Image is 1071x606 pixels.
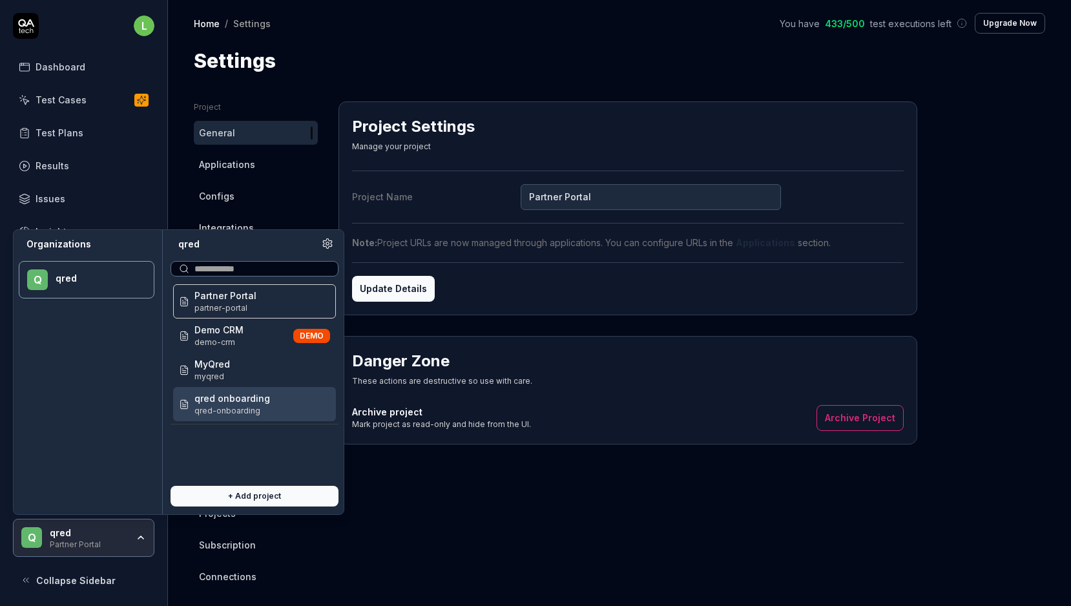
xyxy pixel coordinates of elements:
[194,337,244,348] span: Project ID: AJsn
[36,159,69,172] div: Results
[13,87,154,112] a: Test Cases
[27,269,48,290] span: q
[134,16,154,36] span: l
[36,192,65,205] div: Issues
[352,190,521,204] div: Project Name
[13,54,154,79] a: Dashboard
[134,13,154,39] button: l
[293,329,330,343] span: DEMO
[352,375,532,387] div: These actions are destructive so use with care.
[13,567,154,593] button: Collapse Sidebar
[13,186,154,211] a: Issues
[199,158,255,171] span: Applications
[194,371,230,382] span: Project ID: QBlF
[352,237,377,248] strong: Note:
[194,289,256,302] span: Partner Portal
[171,238,322,251] div: qred
[352,350,450,373] h2: Danger Zone
[36,93,87,107] div: Test Cases
[50,538,127,549] div: Partner Portal
[194,121,318,145] a: General
[816,405,904,431] button: Archive Project
[225,17,228,30] div: /
[36,225,72,238] div: Insights
[171,282,338,475] div: Suggestions
[194,184,318,208] a: Configs
[352,141,475,152] div: Manage your project
[13,519,154,558] button: qqredPartner Portal
[13,120,154,145] a: Test Plans
[352,236,904,249] div: Project URLs are now managed through applications. You can configure URLs in the section.
[21,527,42,548] span: q
[199,189,234,203] span: Configs
[36,574,116,587] span: Collapse Sidebar
[352,405,531,419] h4: Archive project
[194,101,318,113] div: Project
[233,17,271,30] div: Settings
[19,261,154,298] button: qqred
[194,323,244,337] span: Demo CRM
[194,392,270,405] span: qred onboarding
[36,60,85,74] div: Dashboard
[194,565,318,589] a: Connections
[199,538,256,552] span: Subscription
[870,17,951,30] span: test executions left
[199,221,254,235] span: Integrations
[194,17,220,30] a: Home
[521,184,781,210] input: Project Name
[199,570,256,583] span: Connections
[194,152,318,176] a: Applications
[352,419,531,430] div: Mark project as read-only and hide from the UI.
[194,47,276,76] h1: Settings
[50,527,127,539] div: qred
[56,273,137,284] div: qred
[194,302,256,314] span: Project ID: ETg4
[194,533,318,557] a: Subscription
[736,237,795,248] a: Applications
[352,115,475,138] h2: Project Settings
[13,153,154,178] a: Results
[352,276,435,302] button: Update Details
[194,357,230,371] span: MyQred
[199,126,235,140] span: General
[322,238,333,253] a: Organization settings
[19,238,154,251] div: Organizations
[194,216,318,240] a: Integrations
[13,219,154,244] a: Insights
[825,17,865,30] span: 433 / 500
[171,486,338,507] button: + Add project
[780,17,820,30] span: You have
[975,13,1045,34] button: Upgrade Now
[36,126,83,140] div: Test Plans
[194,405,270,417] span: Project ID: xanF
